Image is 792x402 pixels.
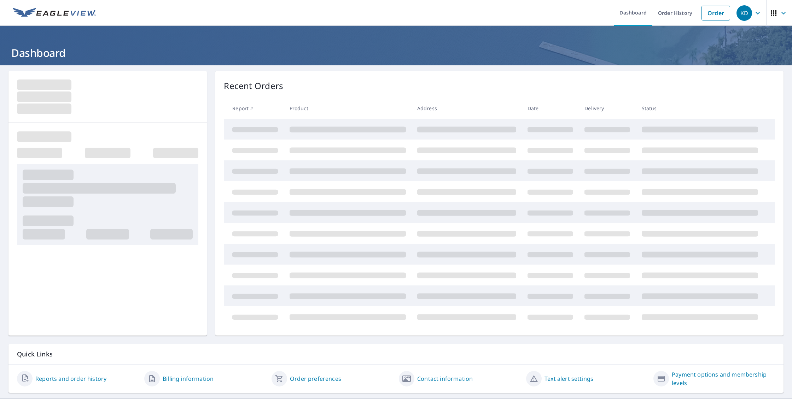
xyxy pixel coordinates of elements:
[736,5,752,21] div: KD
[636,98,764,119] th: Status
[13,8,96,18] img: EV Logo
[701,6,730,20] a: Order
[35,374,106,383] a: Reports and order history
[8,46,784,60] h1: Dashboard
[163,374,214,383] a: Billing information
[417,374,473,383] a: Contact information
[544,374,593,383] a: Text alert settings
[579,98,636,119] th: Delivery
[412,98,522,119] th: Address
[284,98,412,119] th: Product
[522,98,579,119] th: Date
[17,350,775,359] p: Quick Links
[224,98,284,119] th: Report #
[672,370,775,387] a: Payment options and membership levels
[290,374,341,383] a: Order preferences
[224,79,283,92] p: Recent Orders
